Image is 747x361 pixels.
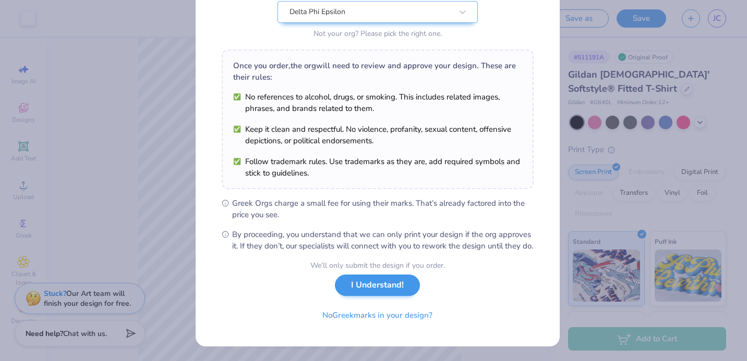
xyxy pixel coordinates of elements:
div: We’ll only submit the design if you order. [310,260,445,271]
div: Not your org? Please pick the right one. [278,28,478,39]
li: Keep it clean and respectful. No violence, profanity, sexual content, offensive depictions, or po... [233,123,522,146]
div: Once you order, the org will need to review and approve your design. These are their rules: [233,60,522,83]
li: Follow trademark rules. Use trademarks as they are, add required symbols and stick to guidelines. [233,156,522,179]
span: Greek Orgs charge a small fee for using their marks. That’s already factored into the price you see. [232,197,534,220]
li: No references to alcohol, drugs, or smoking. This includes related images, phrases, and brands re... [233,91,522,114]
button: NoGreekmarks in your design? [314,305,441,326]
span: By proceeding, you understand that we can only print your design if the org approves it. If they ... [232,229,534,252]
button: I Understand! [335,275,420,296]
